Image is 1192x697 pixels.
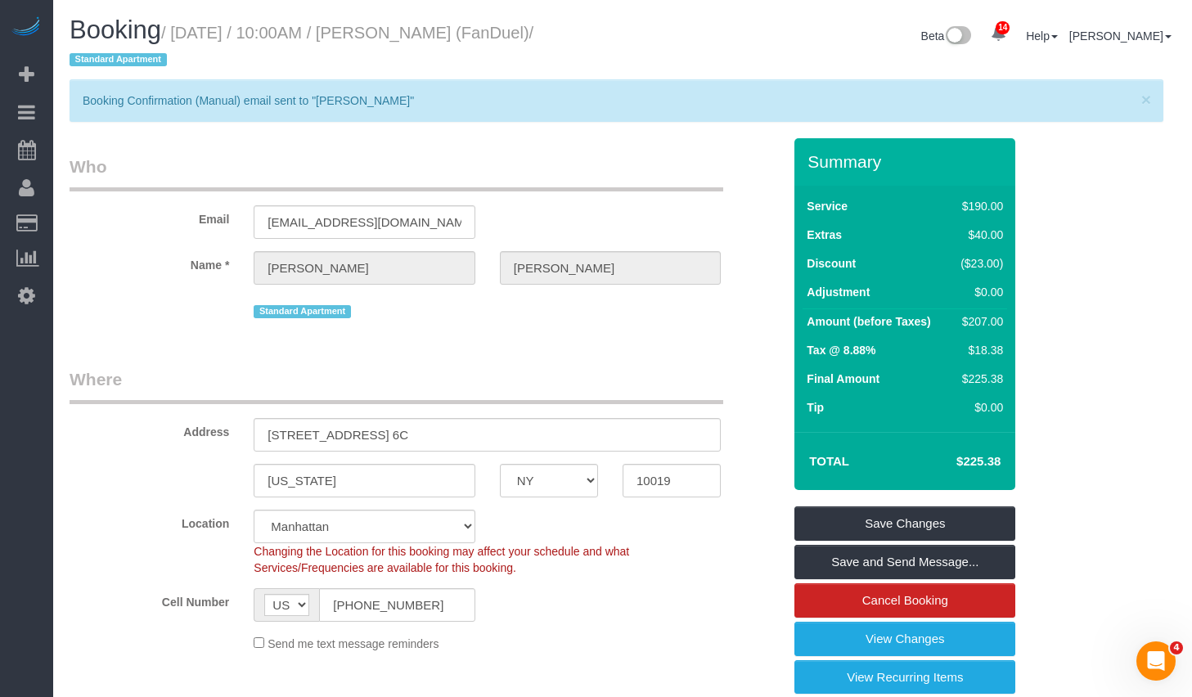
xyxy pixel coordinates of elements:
[955,227,1004,243] div: $40.00
[70,16,161,44] span: Booking
[254,251,475,285] input: First Name
[57,251,241,273] label: Name *
[807,152,1007,171] h3: Summary
[794,506,1015,541] a: Save Changes
[57,588,241,610] label: Cell Number
[57,510,241,532] label: Location
[254,464,475,497] input: City
[794,583,1015,618] a: Cancel Booking
[983,16,1014,52] a: 14
[254,205,475,239] input: Email
[623,464,721,497] input: Zip Code
[794,545,1015,579] a: Save and Send Message...
[955,198,1004,214] div: $190.00
[70,155,723,191] legend: Who
[807,227,842,243] label: Extras
[268,637,439,650] span: Send me text message reminders
[955,255,1004,272] div: ($23.00)
[807,399,824,416] label: Tip
[1141,90,1151,109] span: ×
[944,26,971,47] img: New interface
[807,371,879,387] label: Final Amount
[955,399,1004,416] div: $0.00
[70,24,533,70] small: / [DATE] / 10:00AM / [PERSON_NAME] (FanDuel)
[955,284,1004,300] div: $0.00
[83,92,1134,109] p: Booking Confirmation (Manual) email sent to "[PERSON_NAME]"
[955,371,1004,387] div: $225.38
[996,21,1010,34] span: 14
[10,16,43,39] img: Automaid Logo
[807,342,875,358] label: Tax @ 8.88%
[1170,641,1183,654] span: 4
[500,251,721,285] input: Last Name
[1069,29,1172,43] a: [PERSON_NAME]
[1026,29,1058,43] a: Help
[807,284,870,300] label: Adjustment
[57,418,241,440] label: Address
[1136,641,1176,681] iframe: Intercom live chat
[70,367,723,404] legend: Where
[807,198,848,214] label: Service
[807,313,930,330] label: Amount (before Taxes)
[794,660,1015,695] a: View Recurring Items
[809,454,849,468] strong: Total
[921,29,972,43] a: Beta
[70,53,167,66] span: Standard Apartment
[907,455,1001,469] h4: $225.38
[319,588,475,622] input: Cell Number
[57,205,241,227] label: Email
[794,622,1015,656] a: View Changes
[807,255,856,272] label: Discount
[254,545,629,574] span: Changing the Location for this booking may affect your schedule and what Services/Frequencies are...
[955,313,1004,330] div: $207.00
[1141,91,1151,108] button: Close
[955,342,1004,358] div: $18.38
[254,305,351,318] span: Standard Apartment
